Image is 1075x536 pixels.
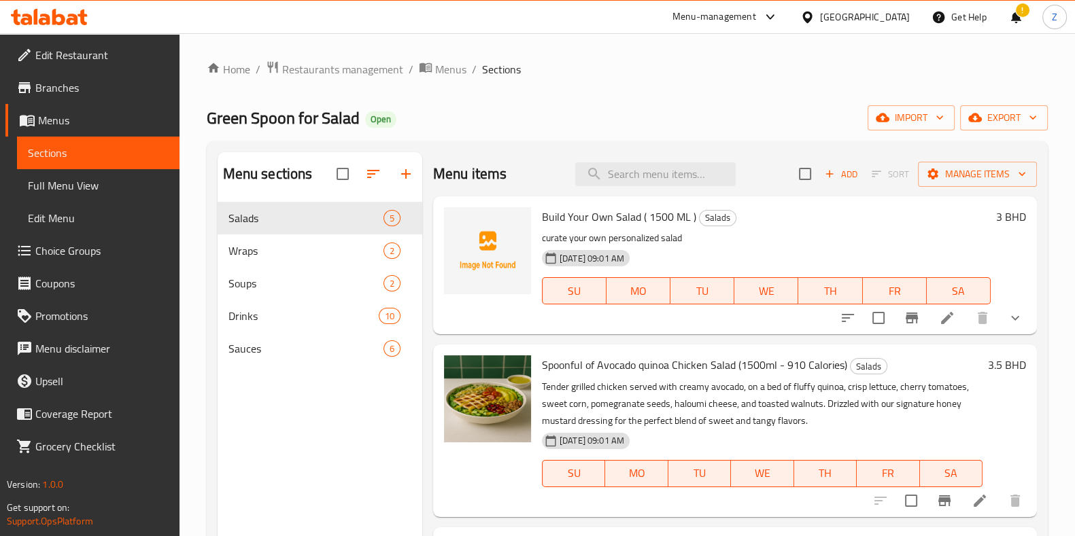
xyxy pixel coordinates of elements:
span: Spoonful of Avocado quinoa Chicken Salad (1500ml - 910 Calories) [542,355,847,375]
span: Branches [35,79,169,96]
button: SU [542,460,605,487]
span: TU [674,463,726,483]
span: Coupons [35,275,169,291]
li: / [472,61,477,77]
a: Home [207,61,250,77]
span: Select section first [863,164,918,185]
span: Build Your Own Salad ( 1500 ML ) [542,207,696,227]
a: Edit menu item [972,493,988,509]
button: TH [794,460,857,487]
button: TH [798,277,862,304]
span: Get support on: [7,499,69,516]
button: MO [605,460,668,487]
div: Wraps [228,243,383,259]
span: Select to update [897,486,925,515]
div: Open [365,111,396,128]
span: Menu disclaimer [35,340,169,357]
button: Add [819,164,863,185]
span: Add [823,166,859,182]
nav: Menu sections [218,196,422,370]
span: Open [365,113,396,125]
h6: 3 BHD [996,207,1026,226]
span: 1.0.0 [42,476,63,493]
button: FR [857,460,919,487]
span: SA [925,463,977,483]
button: TU [670,277,734,304]
a: Promotions [5,300,180,332]
h2: Menu sections [223,164,313,184]
p: Tender grilled chicken served with creamy avocado, on a bed of fluffy quinoa, crisp lettuce, cher... [542,378,983,429]
span: Sort sections [357,158,390,190]
span: Drinks [228,308,379,324]
a: Menu disclaimer [5,332,180,365]
svg: Show Choices [1007,310,1023,326]
button: sort-choices [832,302,864,334]
span: Choice Groups [35,243,169,259]
span: 6 [384,342,400,355]
span: 5 [384,212,400,225]
div: Drinks10 [218,300,422,332]
button: export [960,105,1048,130]
button: import [868,105,955,130]
li: / [409,61,413,77]
span: Select section [791,160,819,188]
button: WE [734,277,798,304]
span: SU [548,281,601,301]
span: MO [612,281,665,301]
button: delete [999,484,1031,517]
span: SA [932,281,985,301]
nav: breadcrumb [207,60,1048,78]
span: [DATE] 09:01 AM [554,434,630,447]
button: Branch-specific-item [895,302,928,334]
a: Upsell [5,365,180,397]
span: [DATE] 09:01 AM [554,252,630,265]
div: items [383,340,400,357]
span: Edit Menu [28,210,169,226]
span: Menus [435,61,466,77]
span: Salads [851,359,887,374]
div: items [383,275,400,291]
span: Grocery Checklist [35,438,169,454]
input: search [575,162,736,186]
span: Full Menu View [28,177,169,194]
span: Salads [700,210,736,226]
div: items [383,210,400,226]
span: Restaurants management [282,61,403,77]
div: [GEOGRAPHIC_DATA] [820,10,910,24]
span: 2 [384,277,400,290]
span: Manage items [929,166,1026,183]
span: Coverage Report [35,406,169,422]
button: FR [863,277,927,304]
div: Salads [699,210,736,226]
img: Spoonful of Avocado quinoa Chicken Salad (1500ml - 910 Calories) [444,355,531,442]
div: Salads [228,210,383,226]
span: MO [611,463,662,483]
div: Wraps2 [218,234,422,267]
span: 2 [384,245,400,257]
span: FR [868,281,921,301]
div: Menu-management [672,9,756,25]
button: Manage items [918,162,1037,187]
button: Branch-specific-item [928,484,961,517]
span: Soups [228,275,383,291]
span: TH [800,463,851,483]
a: Coupons [5,267,180,300]
a: Menus [5,104,180,137]
a: Branches [5,71,180,104]
a: Edit Menu [17,202,180,234]
span: 10 [379,310,400,323]
span: import [878,109,944,126]
span: export [971,109,1037,126]
span: Menus [38,112,169,128]
span: Select to update [864,304,893,332]
span: Promotions [35,308,169,324]
div: items [379,308,400,324]
button: SA [927,277,991,304]
button: SA [920,460,983,487]
span: FR [862,463,914,483]
button: TU [668,460,731,487]
a: Coverage Report [5,397,180,430]
h6: 3.5 BHD [988,355,1026,374]
span: WE [736,463,788,483]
